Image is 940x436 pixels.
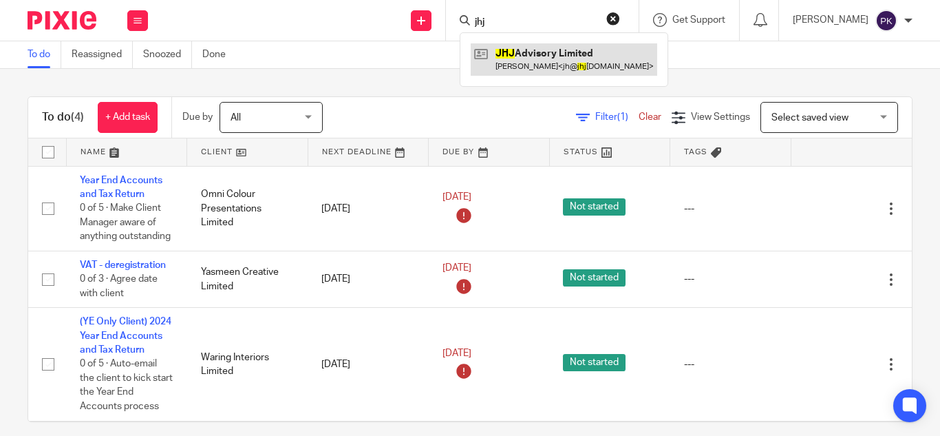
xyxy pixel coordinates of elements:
[42,110,84,125] h1: To do
[684,272,778,286] div: ---
[143,41,192,68] a: Snoozed
[442,349,471,358] span: [DATE]
[28,11,96,30] img: Pixie
[187,166,308,251] td: Omni Colour Presentations Limited
[202,41,236,68] a: Done
[595,112,639,122] span: Filter
[442,193,471,203] span: [DATE]
[80,317,171,355] a: (YE Only Client) 2024 Year End Accounts and Tax Return
[72,41,133,68] a: Reassigned
[442,264,471,273] span: [DATE]
[98,102,158,133] a: + Add task
[793,13,868,27] p: [PERSON_NAME]
[639,112,661,122] a: Clear
[231,113,241,123] span: All
[617,112,628,122] span: (1)
[672,15,725,25] span: Get Support
[684,148,707,156] span: Tags
[691,112,750,122] span: View Settings
[80,274,158,298] span: 0 of 3 · Agree date with client
[308,251,429,307] td: [DATE]
[187,251,308,307] td: Yasmeen Creative Limited
[80,203,171,241] span: 0 of 5 · Make Client Manager aware of anything outstanding
[71,112,84,123] span: (4)
[28,41,61,68] a: To do
[182,110,213,124] p: Due by
[771,113,848,123] span: Select saved view
[684,357,778,371] div: ---
[606,12,620,25] button: Clear
[80,360,173,412] span: 0 of 5 · Auto-email the client to kick start the Year End Accounts process
[563,354,626,371] span: Not started
[308,308,429,421] td: [DATE]
[875,10,897,32] img: svg%3E
[80,176,162,199] a: Year End Accounts and Tax Return
[473,17,597,29] input: Search
[187,308,308,421] td: Waring Interiors Limited
[563,198,626,216] span: Not started
[308,166,429,251] td: [DATE]
[80,260,166,270] a: VAT - deregistration
[563,269,626,287] span: Not started
[684,202,778,216] div: ---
